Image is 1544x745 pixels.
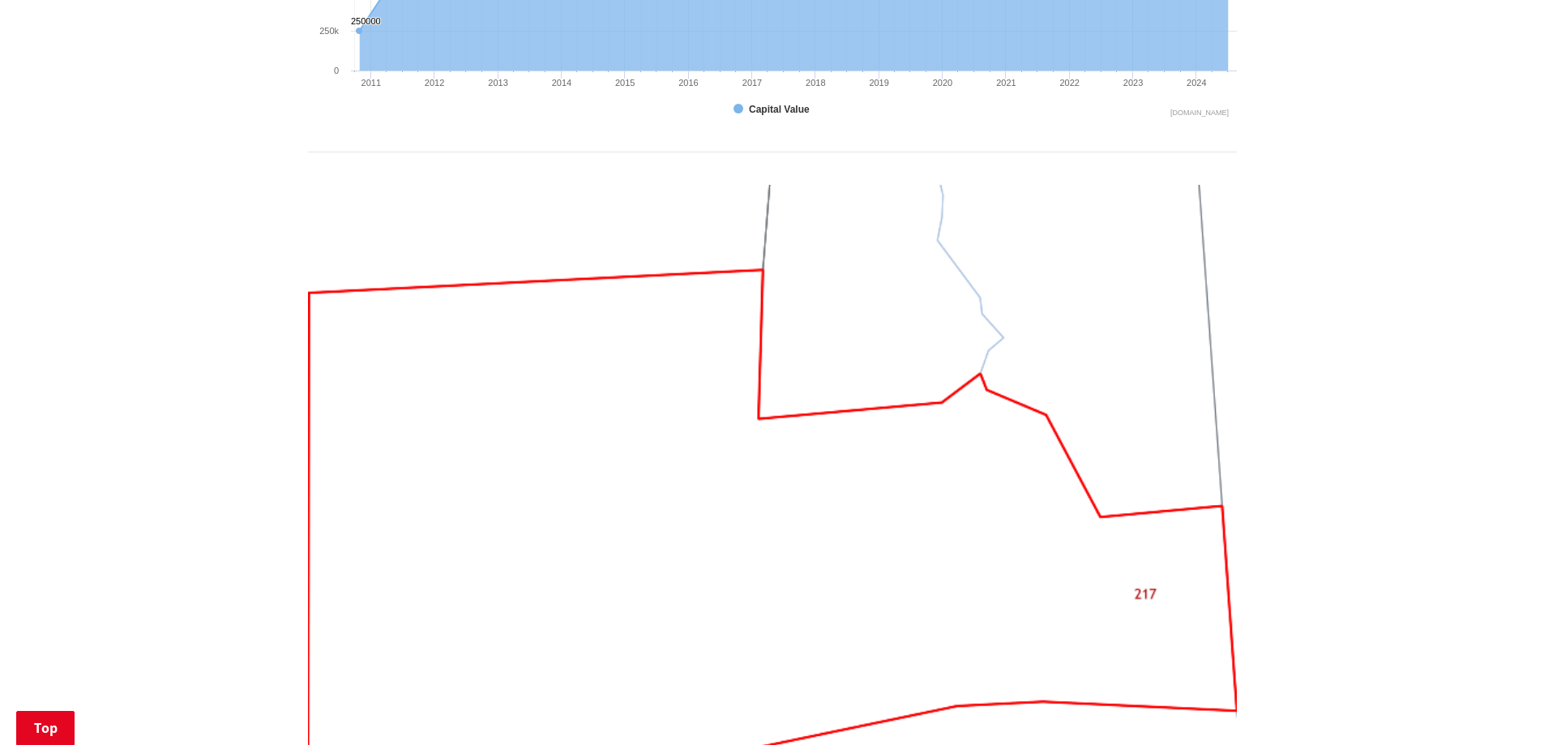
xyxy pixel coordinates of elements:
[742,78,761,88] text: 2017
[734,102,812,117] button: Show Capital Value
[678,78,698,88] text: 2016
[361,78,380,88] text: 2011
[16,711,75,745] a: Top
[488,78,507,88] text: 2013
[932,78,952,88] text: 2020
[319,26,339,36] text: 250k
[551,78,571,88] text: 2014
[1123,78,1142,88] text: 2023
[1059,78,1079,88] text: 2022
[1469,677,1528,735] iframe: Messenger Launcher
[424,78,443,88] text: 2012
[351,16,381,26] text: 250000
[333,66,338,75] text: 0
[996,78,1016,88] text: 2021
[614,78,634,88] text: 2015
[1187,78,1206,88] text: 2024
[806,78,825,88] text: 2018
[1170,109,1228,117] text: Chart credits: Highcharts.com
[869,78,888,88] text: 2019
[356,28,362,34] path: Wednesday, Oct 27, 11:00, 250,000. Capital Value.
